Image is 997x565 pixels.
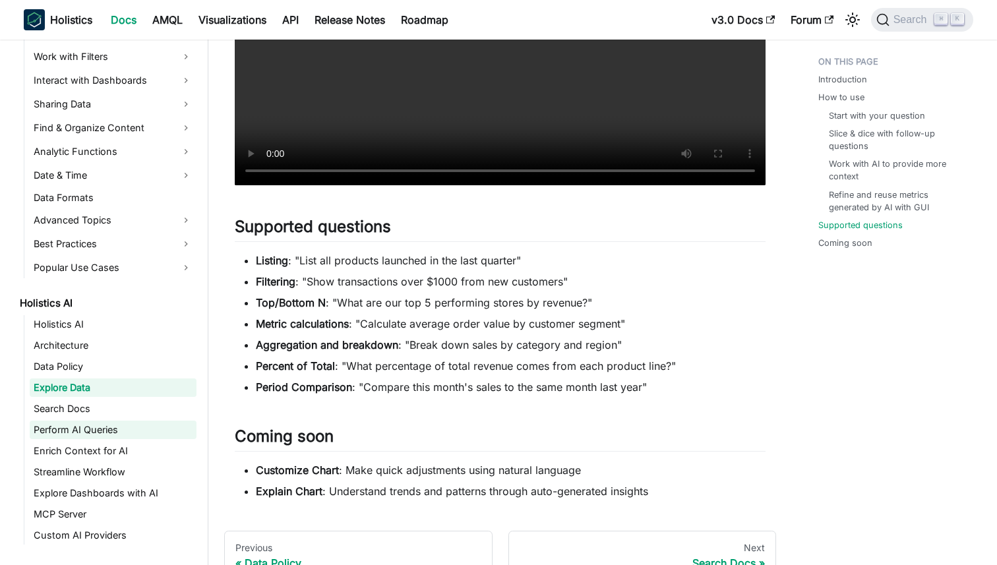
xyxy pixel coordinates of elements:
img: Holistics [24,9,45,30]
a: Find & Organize Content [30,117,196,138]
a: Forum [783,9,841,30]
li: : Understand trends and patterns through auto-generated insights [256,483,766,499]
a: Custom AI Providers [30,526,196,545]
strong: Aggregation and breakdown [256,338,398,351]
a: v3.0 Docs [704,9,783,30]
a: Work with AI to provide more context [829,158,960,183]
a: Roadmap [393,9,456,30]
a: MCP Server [30,505,196,523]
li: : Make quick adjustments using natural language [256,462,766,478]
a: Docs [103,9,144,30]
li: : "Break down sales by category and region" [256,337,766,353]
a: Analytic Functions [30,141,196,162]
li: : "What are our top 5 performing stores by revenue?" [256,295,766,311]
span: Search [890,14,935,26]
a: Data Policy [30,357,196,376]
a: Search Docs [30,400,196,418]
a: Refine and reuse metrics generated by AI with GUI [829,189,960,214]
strong: Period Comparison [256,380,352,394]
a: Coming soon [818,237,872,249]
a: Start with your question [829,109,925,122]
h2: Coming soon [235,427,766,452]
a: Holistics AI [16,294,196,312]
div: Next [520,542,766,554]
li: : "List all products launched in the last quarter" [256,253,766,268]
strong: Customize Chart [256,463,339,477]
strong: Top/Bottom N [256,296,326,309]
strong: Explain Chart [256,485,322,498]
kbd: K [951,13,964,25]
a: Visualizations [191,9,274,30]
a: Best Practices [30,233,196,254]
a: Streamline Workflow [30,463,196,481]
a: How to use [818,91,864,104]
a: Explore Dashboards with AI [30,484,196,502]
div: Previous [235,542,481,554]
a: Advanced Topics [30,210,196,231]
a: Perform AI Queries [30,421,196,439]
a: Holistics AI [30,315,196,334]
button: Switch between dark and light mode (currently light mode) [842,9,863,30]
a: HolisticsHolistics [24,9,92,30]
b: Holistics [50,12,92,28]
a: AMQL [144,9,191,30]
a: Supported questions [818,219,903,231]
a: Date & Time [30,165,196,186]
a: Popular Use Cases [30,257,196,278]
a: Release Notes [307,9,393,30]
a: Slice & dice with follow-up questions [829,127,960,152]
a: Interact with Dashboards [30,70,196,91]
li: : "Show transactions over $1000 from new customers" [256,274,766,289]
strong: Percent of Total [256,359,335,372]
a: Explore Data [30,378,196,397]
a: Enrich Context for AI [30,442,196,460]
li: : "Compare this month's sales to the same month last year" [256,379,766,395]
a: Architecture [30,336,196,355]
a: Sharing Data [30,94,196,115]
li: : "Calculate average order value by customer segment" [256,316,766,332]
h2: Supported questions [235,217,766,242]
nav: Docs sidebar [11,40,208,565]
a: API [274,9,307,30]
button: Search (Command+K) [871,8,973,32]
a: Data Formats [30,189,196,207]
kbd: ⌘ [934,13,948,25]
strong: Metric calculations [256,317,349,330]
a: Work with Filters [30,46,196,67]
a: Introduction [818,73,867,86]
li: : "What percentage of total revenue comes from each product line?" [256,358,766,374]
strong: Filtering [256,275,295,288]
strong: Listing [256,254,288,267]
